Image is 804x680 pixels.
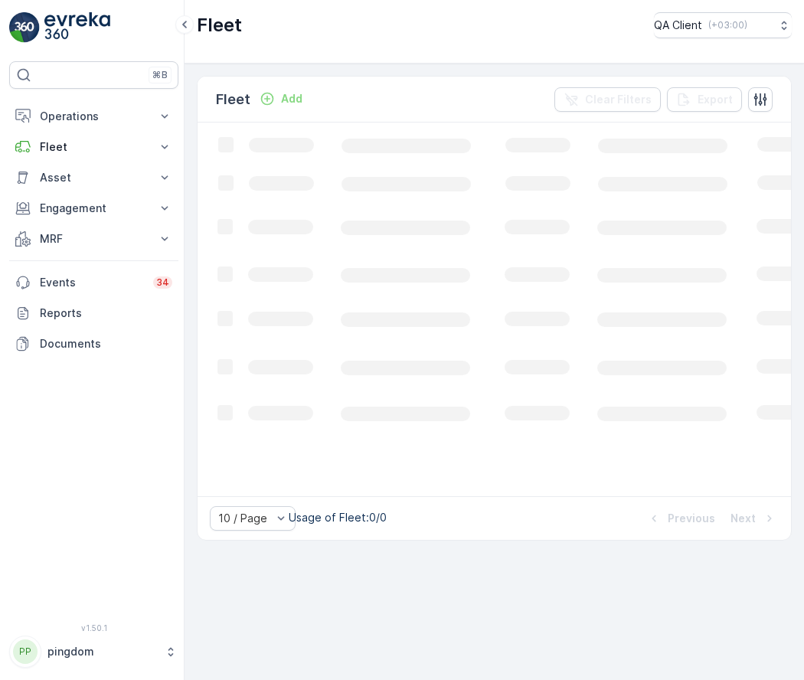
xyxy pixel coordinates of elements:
[216,89,250,110] p: Fleet
[9,162,178,193] button: Asset
[9,132,178,162] button: Fleet
[708,19,747,31] p: ( +03:00 )
[9,12,40,43] img: logo
[40,306,172,321] p: Reports
[40,275,144,290] p: Events
[9,101,178,132] button: Operations
[730,511,756,526] p: Next
[698,92,733,107] p: Export
[40,170,148,185] p: Asset
[253,90,309,108] button: Add
[47,644,157,659] p: pingdom
[40,336,172,351] p: Documents
[281,91,302,106] p: Add
[9,636,178,668] button: PPpingdom
[585,92,652,107] p: Clear Filters
[645,509,717,528] button: Previous
[40,109,148,124] p: Operations
[152,69,168,81] p: ⌘B
[40,201,148,216] p: Engagement
[9,623,178,633] span: v 1.50.1
[654,18,702,33] p: QA Client
[554,87,661,112] button: Clear Filters
[668,511,715,526] p: Previous
[667,87,742,112] button: Export
[9,193,178,224] button: Engagement
[40,139,148,155] p: Fleet
[9,329,178,359] a: Documents
[156,276,169,289] p: 34
[40,231,148,247] p: MRF
[9,298,178,329] a: Reports
[729,509,779,528] button: Next
[44,12,110,43] img: logo_light-DOdMpM7g.png
[289,510,387,525] p: Usage of Fleet : 0/0
[654,12,792,38] button: QA Client(+03:00)
[13,639,38,664] div: PP
[9,267,178,298] a: Events34
[9,224,178,254] button: MRF
[197,13,242,38] p: Fleet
